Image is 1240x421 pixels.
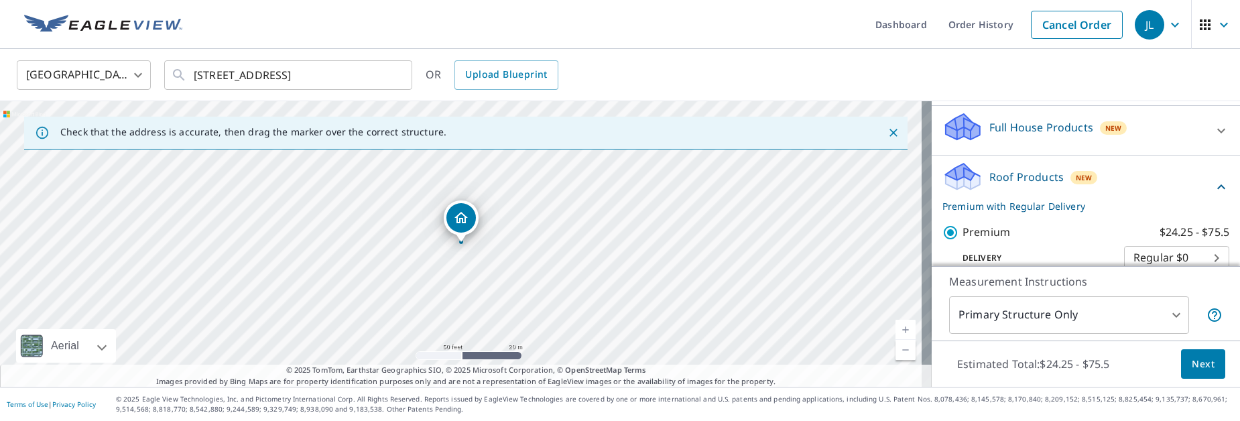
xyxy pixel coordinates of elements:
[52,400,96,409] a: Privacy Policy
[465,66,547,83] span: Upload Blueprint
[949,274,1223,290] p: Measurement Instructions
[1135,10,1164,40] div: JL
[24,15,182,35] img: EV Logo
[444,200,479,242] div: Dropped pin, building 1, Residential property, 160 Westside Rd Lehighton, PA 18235
[1192,356,1215,373] span: Next
[1181,349,1225,379] button: Next
[47,329,83,363] div: Aerial
[565,365,621,375] a: OpenStreetMap
[1076,172,1093,183] span: New
[426,60,558,90] div: OR
[286,365,646,376] span: © 2025 TomTom, Earthstar Geographics SIO, © 2025 Microsoft Corporation, ©
[946,349,1121,379] p: Estimated Total: $24.25 - $75.5
[16,329,116,363] div: Aerial
[895,340,916,360] a: Current Level 19, Zoom Out
[7,400,96,408] p: |
[895,320,916,340] a: Current Level 19, Zoom In
[1031,11,1123,39] a: Cancel Order
[989,119,1093,135] p: Full House Products
[454,60,558,90] a: Upload Blueprint
[194,56,385,94] input: Search by address or latitude-longitude
[963,224,1010,241] p: Premium
[1124,239,1229,277] div: Regular $0
[942,199,1213,213] p: Premium with Regular Delivery
[942,111,1229,149] div: Full House ProductsNew
[624,365,646,375] a: Terms
[942,252,1124,264] p: Delivery
[949,296,1189,334] div: Primary Structure Only
[942,161,1229,213] div: Roof ProductsNewPremium with Regular Delivery
[60,126,446,138] p: Check that the address is accurate, then drag the marker over the correct structure.
[1160,224,1229,241] p: $24.25 - $75.5
[885,124,902,141] button: Close
[7,400,48,409] a: Terms of Use
[116,394,1233,414] p: © 2025 Eagle View Technologies, Inc. and Pictometry International Corp. All Rights Reserved. Repo...
[1105,123,1122,133] span: New
[17,56,151,94] div: [GEOGRAPHIC_DATA]
[989,169,1064,185] p: Roof Products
